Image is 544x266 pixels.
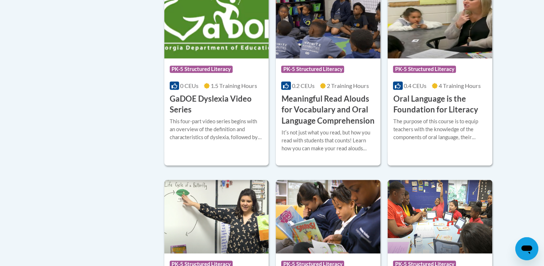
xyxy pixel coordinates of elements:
h3: Oral Language is the Foundation for Literacy [393,93,487,116]
span: 1.5 Training Hours [211,82,257,89]
span: 4 Training Hours [439,82,481,89]
span: 0.2 CEUs [292,82,315,89]
span: PK-5 Structured Literacy [281,66,344,73]
h3: Meaningful Read Alouds for Vocabulary and Oral Language Comprehension [281,93,375,127]
span: 2 Training Hours [327,82,369,89]
span: PK-5 Structured Literacy [393,66,456,73]
span: 0.4 CEUs [404,82,426,89]
img: Course Logo [164,180,269,253]
div: The purpose of this course is to equip teachers with the knowledge of the components of oral lang... [393,118,487,141]
img: Course Logo [276,180,380,253]
div: Itʹs not just what you read, but how you read with students that counts! Learn how you can make y... [281,129,375,152]
h3: GaDOE Dyslexia Video Series [170,93,264,116]
img: Course Logo [388,180,492,253]
iframe: Button to launch messaging window [515,237,538,260]
span: PK-5 Structured Literacy [170,66,233,73]
span: 0 CEUs [180,82,198,89]
div: This four-part video series begins with an overview of the definition and characteristics of dysl... [170,118,264,141]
